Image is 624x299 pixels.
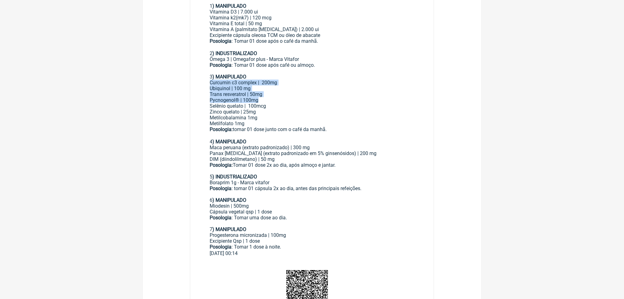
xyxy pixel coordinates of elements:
[210,62,414,103] div: : Tomar 01 dose após café ou almoço. 3 Curcumin c3 complex | 200mg Ubiquinol | 100 mg Trans resve...
[213,226,247,232] strong: ) MANIPULADO
[210,21,414,26] div: Vitamina E total | 50 mg
[210,244,414,250] div: : Tomar 1 dose à noite.ㅤ
[210,185,232,191] strong: Posologia
[210,244,232,250] strong: Posologia
[210,209,414,215] div: Cápsula vegetal qsp | 1 dose
[213,74,247,80] strong: ) MANIPULADO
[213,50,257,56] strong: ) INDUSTRIALIZADO
[210,139,414,168] div: 4 Maca peruana (extrato padronizado) | 300 mg Panax [MEDICAL_DATA] (extrato padronizado em 5% gin...
[210,38,414,56] div: : Tomar 01 dose após o café da manhã. ㅤ 2
[210,197,414,203] div: 6
[210,62,232,68] strong: Posologia
[213,174,257,180] strong: ) INDUSTRIALIZADO
[213,139,247,145] strong: ) MANIPULADO
[210,180,414,197] div: Boraprim 1g - Marca vitafor : tomar 01 cápsula 2x ao dia, antes das principais refeições.
[213,3,247,9] strong: ) MANIPULADO
[210,232,414,238] div: Progesterona micronizada | 100mg
[213,197,247,203] strong: ) MANIPULADO
[210,203,414,209] div: Miodesin | 500mg
[210,103,414,126] div: Selênio quelato | 100mcg Zinco quelato | 25mg Metilcobalamina 1mg Metilfolato 1mg
[210,15,414,21] div: Vitamina k2(mk7) | 120 mcg
[210,215,232,221] strong: Posologia
[210,3,414,9] div: 1
[210,215,414,232] div: : Tomar uma dose ao dia. 7
[210,162,233,168] strong: Posologia:
[210,174,414,180] div: 5
[210,250,414,256] div: [DATE] 00:14
[210,9,414,15] div: Vitamina D3 | 7.000 ui
[210,26,414,38] div: Vitamina A (palmitato [MEDICAL_DATA]) | 2.000 ui Excipiente cápsula oleosa TCM ou óleo de abacate
[210,126,414,139] div: tomar 01 dose junto com o café da manhã. ㅤ
[210,38,232,44] strong: Posologia
[210,56,414,62] div: Ômega 3 | Omegafor plus - Marca Vitafor
[210,126,233,132] strong: Posologia:
[210,238,414,244] div: Excipiente Qsp | 1 dose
